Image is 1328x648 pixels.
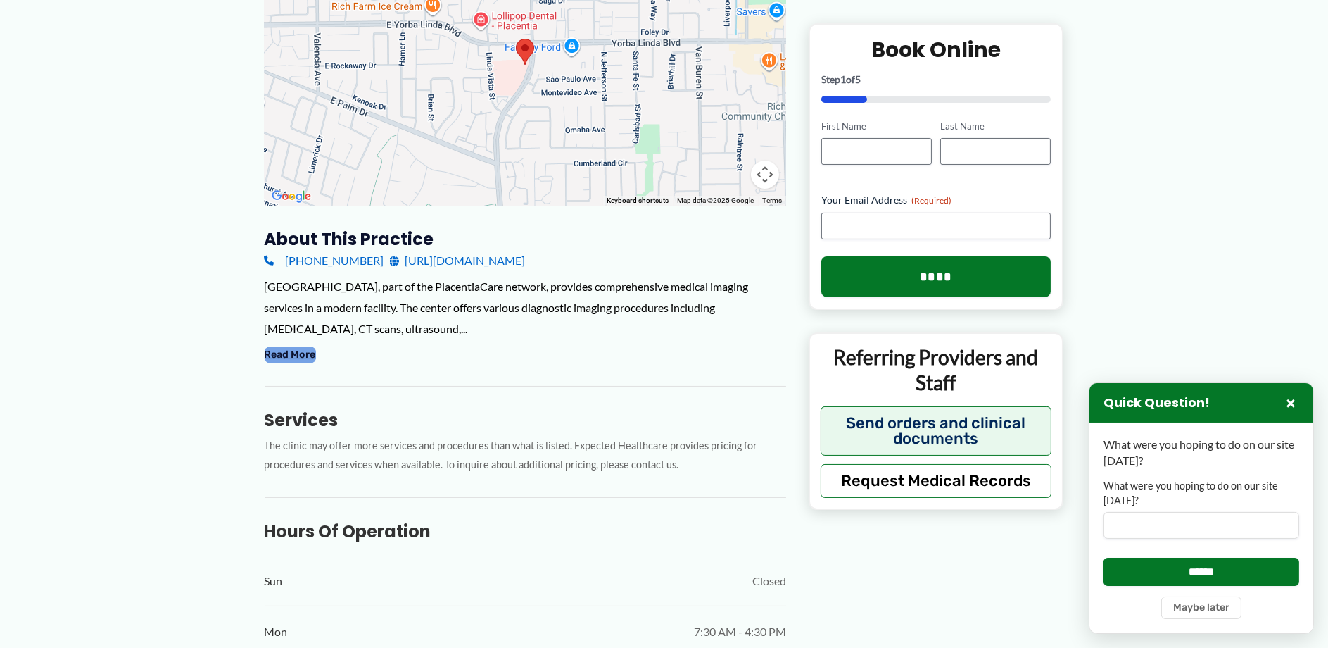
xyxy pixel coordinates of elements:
button: Send orders and clinical documents [821,406,1052,455]
span: 7:30 AM - 4:30 PM [694,621,786,642]
p: Step of [821,74,1051,84]
a: [URL][DOMAIN_NAME] [390,250,526,271]
button: Keyboard shortcuts [607,196,669,206]
h3: Services [265,409,786,431]
span: 5 [855,73,861,85]
span: 1 [840,73,846,85]
label: Your Email Address [821,193,1051,207]
span: Closed [752,571,786,592]
span: Map data ©2025 Google [677,197,754,204]
button: Close [1282,394,1299,411]
button: Maybe later [1161,597,1241,619]
span: (Required) [911,195,951,206]
h3: Quick Question! [1103,395,1210,411]
label: First Name [821,119,932,132]
p: Referring Providers and Staff [821,344,1052,396]
h2: Book Online [821,35,1051,63]
label: What were you hoping to do on our site [DATE]? [1103,479,1299,508]
span: Mon [265,621,288,642]
img: Google [268,187,315,206]
label: Last Name [940,119,1051,132]
div: [GEOGRAPHIC_DATA], part of the PlacentiaCare network, provides comprehensive medical imaging serv... [265,276,786,339]
button: Request Medical Records [821,463,1052,497]
a: Open this area in Google Maps (opens a new window) [268,187,315,206]
button: Read More [265,347,316,363]
a: Terms (opens in new tab) [762,197,782,204]
h3: Hours of Operation [265,521,786,542]
p: What were you hoping to do on our site [DATE]? [1103,437,1299,468]
h3: About this practice [265,228,786,250]
button: Map camera controls [751,161,779,189]
a: [PHONE_NUMBER] [265,250,384,271]
span: Sun [265,571,283,592]
p: The clinic may offer more services and procedures than what is listed. Expected Healthcare provid... [265,437,786,475]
